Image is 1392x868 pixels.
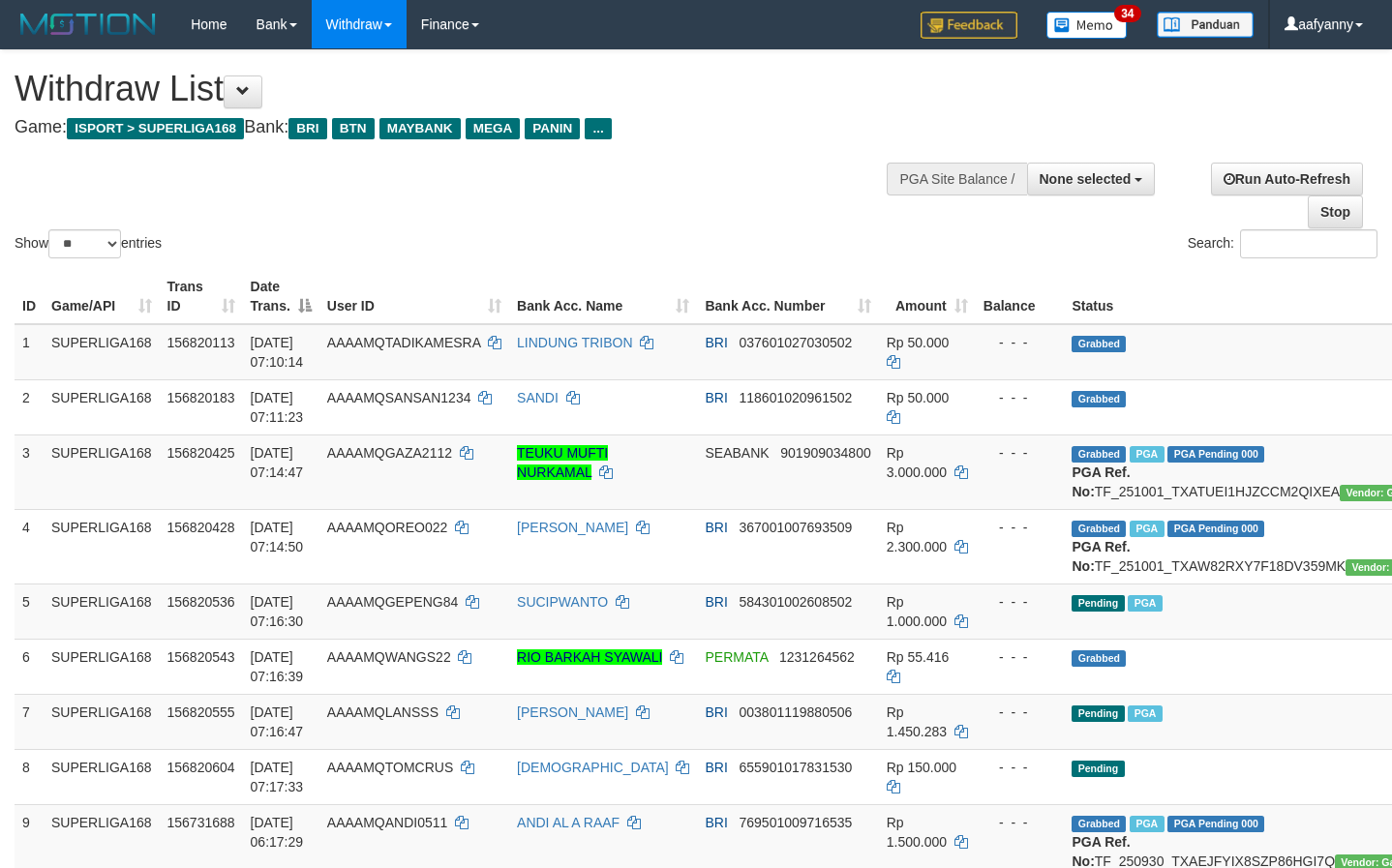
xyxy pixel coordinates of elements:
[983,758,1057,777] div: - - -
[1072,816,1126,832] span: Grabbed
[1130,816,1164,832] span: Marked by aafromsomean
[1027,163,1156,195] button: None selected
[585,118,611,139] span: ...
[887,163,1026,195] div: PGA Site Balance /
[739,815,852,830] span: Copy 769501009716535 to clipboard
[15,269,44,324] th: ID
[167,594,235,610] span: 156820536
[167,445,235,461] span: 156820425
[251,520,304,554] span: [DATE] 07:14:50
[48,229,121,258] select: Showentries
[983,647,1057,667] div: - - -
[1240,229,1377,258] input: Search:
[327,649,451,665] span: AAAAMQWANGS22
[739,335,852,350] span: Copy 037601027030502 to clipboard
[251,649,304,684] span: [DATE] 07:16:39
[251,704,304,739] span: [DATE] 07:16:47
[705,815,727,830] span: BRI
[15,379,44,434] td: 2
[327,390,471,405] span: AAAAMQSANSAN1234
[1157,12,1254,38] img: panduan.png
[15,324,44,380] td: 1
[983,388,1057,407] div: - - -
[1046,12,1128,39] img: Button%20Memo.svg
[1114,5,1140,22] span: 34
[15,749,44,804] td: 8
[251,335,304,370] span: [DATE] 07:10:14
[517,649,662,665] a: RIO BARKAH SYAWALI
[1072,446,1126,463] span: Grabbed
[517,815,620,830] a: ANDI AL A RAAF
[517,390,559,405] a: SANDI
[739,594,852,610] span: Copy 584301002608502 to clipboard
[983,443,1057,463] div: - - -
[1072,391,1126,407] span: Grabbed
[466,118,521,139] span: MEGA
[1072,539,1130,574] b: PGA Ref. No:
[15,509,44,584] td: 4
[167,815,235,830] span: 156731688
[167,520,235,535] span: 156820428
[517,445,608,480] a: TEUKU MUFTI NURKAMAL
[509,269,697,324] th: Bank Acc. Name: activate to sort column ascending
[1072,464,1130,499] b: PGA Ref. No:
[879,269,976,324] th: Amount: activate to sort column ascending
[1128,705,1162,722] span: Marked by aafromsomean
[15,118,909,137] h4: Game: Bank:
[15,229,162,258] label: Show entries
[44,434,160,509] td: SUPERLIGA168
[887,335,950,350] span: Rp 50.000
[15,639,44,694] td: 6
[15,70,909,108] h1: Withdraw List
[705,520,727,535] span: BRI
[739,390,852,405] span: Copy 118601020961502 to clipboard
[780,445,870,461] span: Copy 901909034800 to clipboard
[779,649,855,665] span: Copy 1231264562 to clipboard
[327,594,458,610] span: AAAAMQGEPENG84
[983,813,1057,832] div: - - -
[327,704,439,720] span: AAAAMQLANSSS
[44,639,160,694] td: SUPERLIGA168
[44,379,160,434] td: SUPERLIGA168
[44,509,160,584] td: SUPERLIGA168
[705,649,768,665] span: PERMATA
[517,594,608,610] a: SUCIPWANTO
[517,335,633,350] a: LINDUNG TRIBON
[887,520,947,554] span: Rp 2.300.000
[1040,171,1132,187] span: None selected
[251,815,304,850] span: [DATE] 06:17:29
[739,520,852,535] span: Copy 367001007693509 to clipboard
[1167,446,1264,463] span: PGA Pending
[887,760,956,775] span: Rp 150.000
[887,390,950,405] span: Rp 50.000
[15,584,44,639] td: 5
[167,760,235,775] span: 156820604
[44,269,160,324] th: Game/API: activate to sort column ascending
[379,118,461,139] span: MAYBANK
[983,518,1057,537] div: - - -
[44,749,160,804] td: SUPERLIGA168
[1211,163,1363,195] a: Run Auto-Refresh
[705,335,727,350] span: BRI
[327,760,453,775] span: AAAAMQTOMCRUS
[167,649,235,665] span: 156820543
[517,704,628,720] a: [PERSON_NAME]
[160,269,243,324] th: Trans ID: activate to sort column ascending
[1072,595,1124,612] span: Pending
[1072,336,1126,352] span: Grabbed
[67,118,244,139] span: ISPORT > SUPERLIGA168
[887,445,947,480] span: Rp 3.000.000
[44,584,160,639] td: SUPERLIGA168
[15,10,162,39] img: MOTION_logo.png
[705,594,727,610] span: BRI
[327,520,448,535] span: AAAAMQOREO022
[1072,521,1126,537] span: Grabbed
[243,269,319,324] th: Date Trans.: activate to sort column descending
[1188,229,1377,258] label: Search:
[327,815,448,830] span: AAAAMQANDI0511
[44,694,160,749] td: SUPERLIGA168
[15,694,44,749] td: 7
[167,335,235,350] span: 156820113
[327,445,452,461] span: AAAAMQGAZA2112
[1130,446,1164,463] span: Marked by aafromsomean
